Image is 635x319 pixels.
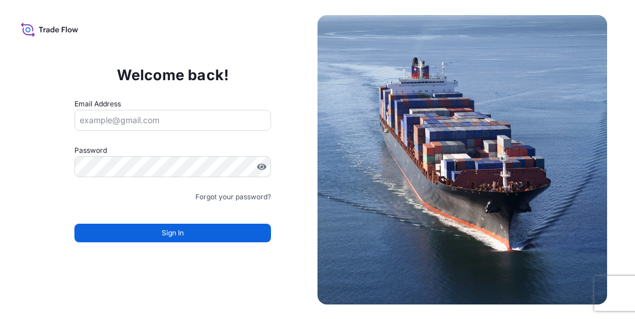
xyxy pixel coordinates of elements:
label: Password [74,145,271,156]
img: Ship illustration [317,15,607,304]
p: Welcome back! [117,66,229,84]
span: Sign In [162,227,184,239]
label: Email Address [74,98,121,110]
input: example@gmail.com [74,110,271,131]
button: Show password [257,162,266,171]
button: Sign In [74,224,271,242]
a: Forgot your password? [195,191,271,203]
